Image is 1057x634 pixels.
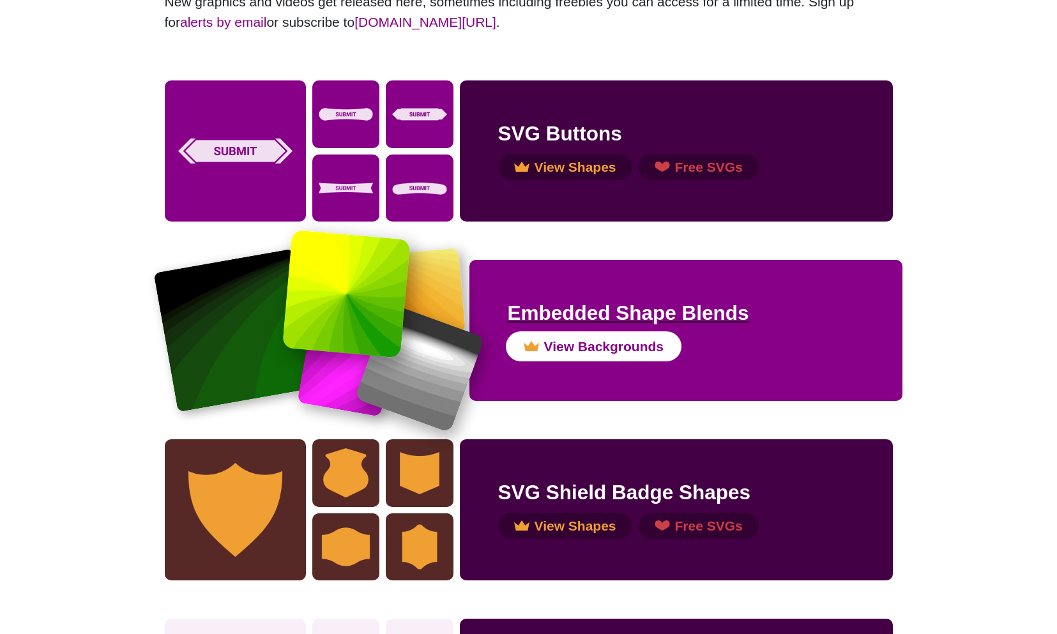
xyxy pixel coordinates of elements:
a: Shield Badge ShapeShield Badge ShapeShield Badge ShapeShield Badge ShapeShield Badge ShapeSVG Shi... [165,439,893,580]
img: Pink stripe rays angled torward corner [297,319,395,416]
img: yellow to orange flat gradient pointing away from corner [374,248,465,339]
img: yellow to green flat gradient petals [282,230,409,358]
h2: SVG Shield Badge Shapes [498,478,855,508]
img: curvy button [386,155,453,222]
img: green to black rings rippling away from corner [153,248,317,412]
h2: Embedded Shape Blends [508,298,864,328]
button: Free SVGs [639,154,759,181]
h2: SVG Buttons [498,119,855,149]
a: green to black rings rippling away from corneryellow to green flat gradient petalsyellow to orang... [165,260,893,401]
a: button with arrow capsskateboard shaped buttonfancy signpost like buttonribbon like buttoncurvy b... [165,80,893,222]
button: View Shapes [498,154,632,181]
img: Shield Badge Shape [386,513,453,581]
img: ribbon like button [312,155,380,222]
img: skateboard shaped button [312,80,380,148]
img: Shield Badge Shape [386,439,453,507]
img: button with arrow caps [165,80,306,222]
img: Shield Badge Shape [312,513,380,581]
img: fancy signpost like button [386,80,453,148]
img: black and white flat gradient ripple background [354,303,484,432]
img: Shield Badge Shape [312,439,380,507]
button: View Shapes [498,513,632,540]
a: [DOMAIN_NAME][URL] [354,15,496,29]
img: Shield Badge Shape [165,439,306,580]
button: View Backgrounds [508,333,680,360]
button: Free SVGs [639,513,759,540]
a: alerts by email [180,15,266,29]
